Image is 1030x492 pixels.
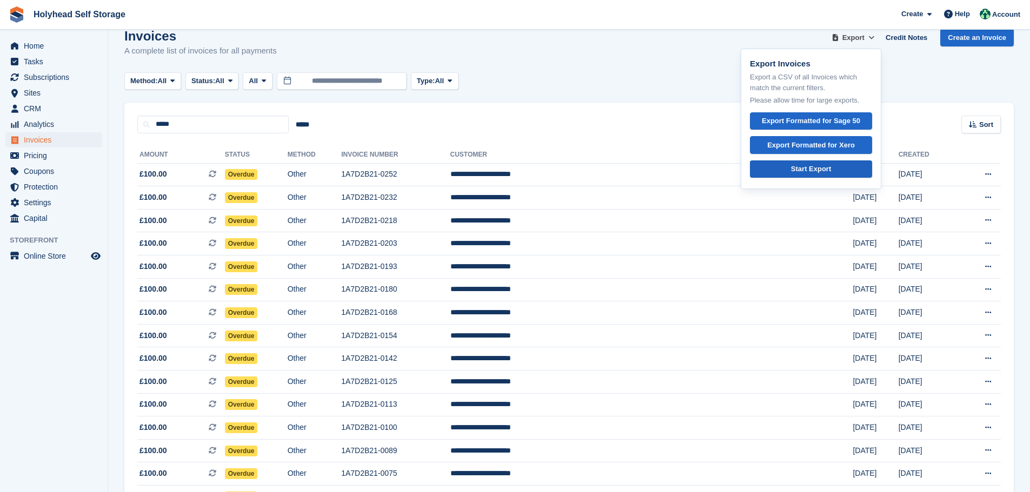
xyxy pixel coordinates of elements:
td: Other [288,301,341,325]
a: Holyhead Self Storage [29,5,130,23]
a: menu [5,211,102,226]
th: Customer [450,146,853,164]
a: menu [5,70,102,85]
a: menu [5,54,102,69]
span: Overdue [225,215,258,226]
a: menu [5,179,102,194]
span: Subscriptions [24,70,89,85]
a: menu [5,248,102,264]
div: Export Formatted for Sage 50 [762,116,860,126]
td: 1A7D2B21-0218 [341,209,450,232]
span: Overdue [225,238,258,249]
button: Type: All [411,72,458,90]
td: [DATE] [899,416,958,440]
span: £100.00 [139,169,167,180]
p: A complete list of invoices for all payments [124,45,277,57]
td: 1A7D2B21-0125 [341,370,450,394]
span: Overdue [225,261,258,272]
button: Method: All [124,72,181,90]
a: Preview store [89,250,102,262]
th: Invoice Number [341,146,450,164]
td: [DATE] [899,163,958,186]
button: All [243,72,272,90]
td: Other [288,416,341,440]
span: Overdue [225,376,258,387]
p: Export a CSV of all Invoices which match the current filters. [750,72,872,93]
span: Pricing [24,148,89,163]
a: menu [5,85,102,100]
td: [DATE] [853,255,898,279]
td: [DATE] [853,393,898,416]
td: [DATE] [853,324,898,347]
span: All [215,76,224,86]
span: Overdue [225,446,258,456]
a: Export Formatted for Sage 50 [750,112,872,130]
span: £100.00 [139,284,167,295]
span: Method: [130,76,158,86]
span: £100.00 [139,445,167,456]
a: Credit Notes [881,29,932,46]
td: Other [288,393,341,416]
td: [DATE] [853,416,898,440]
span: Analytics [24,117,89,132]
a: menu [5,117,102,132]
td: 1A7D2B21-0075 [341,462,450,486]
span: Overdue [225,331,258,341]
span: £100.00 [139,307,167,318]
th: Created [899,146,958,164]
td: [DATE] [899,209,958,232]
span: Invoices [24,132,89,147]
span: £100.00 [139,353,167,364]
span: Overdue [225,192,258,203]
td: [DATE] [899,393,958,416]
button: Export [829,29,877,46]
td: [DATE] [853,462,898,486]
th: Method [288,146,341,164]
span: Overdue [225,422,258,433]
span: £100.00 [139,238,167,249]
td: Other [288,370,341,394]
td: Other [288,324,341,347]
td: [DATE] [899,324,958,347]
td: 1A7D2B21-0168 [341,301,450,325]
span: Sort [979,119,993,130]
a: Start Export [750,160,872,178]
td: [DATE] [899,186,958,210]
span: £100.00 [139,422,167,433]
span: All [435,76,444,86]
td: Other [288,278,341,301]
a: menu [5,195,102,210]
td: [DATE] [899,255,958,279]
td: 1A7D2B21-0193 [341,255,450,279]
span: Overdue [225,399,258,410]
a: menu [5,148,102,163]
p: Please allow time for large exports. [750,95,872,106]
span: Settings [24,195,89,210]
td: 1A7D2B21-0142 [341,347,450,370]
td: [DATE] [853,232,898,255]
button: Status: All [185,72,238,90]
span: £100.00 [139,468,167,479]
span: Overdue [225,353,258,364]
td: 1A7D2B21-0113 [341,393,450,416]
a: menu [5,164,102,179]
a: menu [5,101,102,116]
img: stora-icon-8386f47178a22dfd0bd8f6a31ec36ba5ce8667c1dd55bd0f319d3a0aa187defe.svg [9,6,25,23]
h1: Invoices [124,29,277,43]
span: Home [24,38,89,53]
td: Other [288,163,341,186]
span: £100.00 [139,261,167,272]
span: Create [901,9,923,19]
div: Start Export [791,164,831,174]
td: [DATE] [853,186,898,210]
td: [DATE] [853,370,898,394]
td: Other [288,347,341,370]
p: Export Invoices [750,58,872,70]
td: 1A7D2B21-0180 [341,278,450,301]
span: Storefront [10,235,108,246]
span: £100.00 [139,376,167,387]
td: Other [288,255,341,279]
td: Other [288,186,341,210]
td: [DATE] [853,347,898,370]
span: £100.00 [139,192,167,203]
